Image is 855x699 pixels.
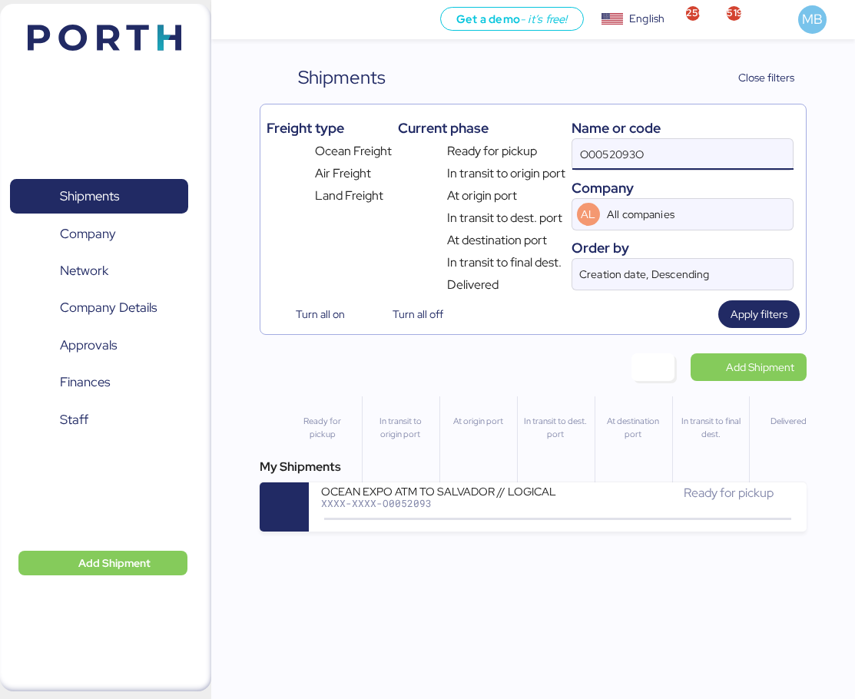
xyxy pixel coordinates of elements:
[220,7,247,33] button: Menu
[10,179,188,214] a: Shipments
[572,118,794,138] div: Name or code
[572,237,794,258] div: Order by
[629,11,664,27] div: English
[393,305,443,323] span: Turn all off
[605,199,750,230] input: AL
[315,164,371,183] span: Air Freight
[447,209,562,227] span: In transit to dest. port
[60,185,119,207] span: Shipments
[581,206,595,223] span: AL
[726,358,794,376] span: Add Shipment
[447,164,565,183] span: In transit to origin port
[601,415,665,441] div: At destination port
[447,231,547,250] span: At destination port
[321,484,558,497] div: OCEAN EXPO ATM TO SALVADOR // LOGICAL - VITRO // 10X20DRY // MAERKS [DATE]
[447,253,562,272] span: In transit to final dest.
[60,334,117,356] span: Approvals
[60,409,88,431] span: Staff
[78,554,151,572] span: Add Shipment
[60,296,157,319] span: Company Details
[738,68,794,87] span: Close filters
[267,300,357,328] button: Turn all on
[369,415,432,441] div: In transit to origin port
[756,415,820,428] div: Delivered
[298,64,386,91] div: Shipments
[572,177,794,198] div: Company
[447,142,537,161] span: Ready for pickup
[296,305,345,323] span: Turn all on
[60,260,108,282] span: Network
[10,253,188,289] a: Network
[10,403,188,438] a: Staff
[802,9,823,29] span: MB
[10,328,188,363] a: Approvals
[315,142,392,161] span: Ocean Freight
[315,187,383,205] span: Land Freight
[684,485,774,501] span: Ready for pickup
[524,415,588,441] div: In transit to dest. port
[267,118,392,138] div: Freight type
[10,365,188,400] a: Finances
[321,498,558,509] div: XXXX-XXXX-O0052093
[290,415,355,441] div: Ready for pickup
[363,300,456,328] button: Turn all off
[446,415,510,428] div: At origin port
[60,223,116,245] span: Company
[10,290,188,326] a: Company Details
[718,300,800,328] button: Apply filters
[60,371,110,393] span: Finances
[691,353,807,381] a: Add Shipment
[679,415,743,441] div: In transit to final dest.
[731,305,787,323] span: Apply filters
[447,187,517,205] span: At origin port
[10,216,188,251] a: Company
[18,551,187,575] button: Add Shipment
[398,118,565,138] div: Current phase
[447,276,499,294] span: Delivered
[708,64,807,91] button: Close filters
[260,458,807,476] div: My Shipments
